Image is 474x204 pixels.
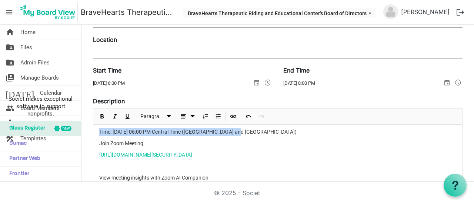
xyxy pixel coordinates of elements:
span: select [443,78,451,87]
p: Time: [DATE] 06:00 PM Central Time ([GEOGRAPHIC_DATA] and [GEOGRAPHIC_DATA]) [99,128,456,136]
span: Home [20,25,36,40]
img: no-profile-picture.svg [383,4,398,19]
button: Undo [244,112,254,121]
span: Calendar [40,86,62,100]
span: select [252,78,261,87]
img: My Board View Logo [18,3,78,21]
span: Frontier [6,167,29,181]
span: Societ makes exceptional software to support nonprofits. [3,95,78,117]
p: Join Zoom Meeting [99,140,456,147]
a: [URL][DOMAIN_NAME][SECURITY_DATA] [99,152,192,158]
label: Location [93,35,117,44]
button: logout [453,4,468,20]
span: Files [20,40,32,55]
span: Sumac [6,136,27,151]
span: Manage Boards [20,70,59,85]
div: Underline [121,109,134,124]
p: View meeting insights with Zoom AI Companion [99,174,456,182]
span: switch_account [6,70,14,85]
span: Glass Register [6,121,45,136]
div: Bold [96,109,109,124]
button: BraveHearts Therapeutic Riding and Educational Center's Board of Directors dropdownbutton [183,8,376,18]
label: Description [93,97,125,106]
button: Insert Link [228,112,238,121]
span: folder_shared [6,55,14,70]
span: Paragraph [140,112,164,121]
span: Admin Files [20,55,50,70]
div: Bulleted List [212,109,224,124]
a: BraveHearts Therapeutic Riding and Educational Center's Board of Directors [81,5,176,20]
button: Numbered List [201,112,211,121]
button: Bold [97,112,107,121]
button: Paragraph dropdownbutton [138,112,174,121]
div: Formats [136,109,176,124]
span: [DATE] [6,86,34,100]
div: Insert Link [227,109,240,124]
button: Underline [123,112,133,121]
div: Italic [109,109,121,124]
span: folder_shared [6,40,14,55]
label: Start Time [93,66,121,75]
span: Partner Web [6,151,40,166]
div: Numbered List [199,109,212,124]
div: Undo [242,109,255,124]
span: menu [2,5,16,19]
a: © 2025 - Societ [214,189,260,197]
span: home [6,25,14,40]
a: [PERSON_NAME] [398,4,453,19]
button: Bulleted List [213,112,223,121]
label: End Time [283,66,310,75]
a: My Board View Logo [18,3,81,21]
div: new [61,126,71,131]
div: Alignments [176,109,200,124]
button: Italic [110,112,120,121]
button: dropdownbutton [177,112,198,121]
